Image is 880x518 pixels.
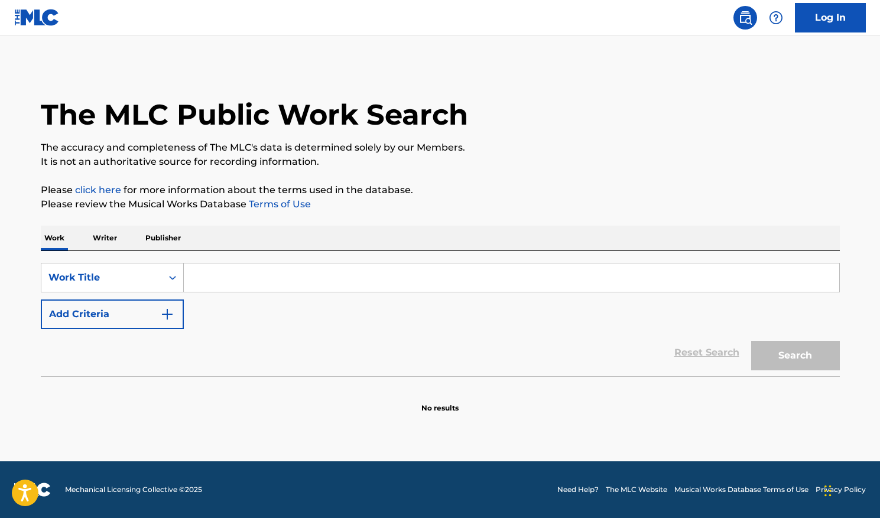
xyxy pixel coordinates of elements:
p: Writer [89,226,121,250]
a: The MLC Website [606,484,667,495]
form: Search Form [41,263,840,376]
p: No results [421,389,459,413]
a: Privacy Policy [816,484,866,495]
div: Drag [824,473,832,509]
img: 9d2ae6d4665cec9f34b9.svg [160,307,174,321]
a: Need Help? [557,484,599,495]
h1: The MLC Public Work Search [41,97,468,132]
p: Please for more information about the terms used in the database. [41,183,840,197]
img: search [738,11,752,25]
a: Terms of Use [246,198,311,210]
img: help [769,11,783,25]
button: Add Criteria [41,299,184,329]
a: Musical Works Database Terms of Use [674,484,808,495]
a: click here [75,184,121,196]
img: logo [14,483,51,497]
a: Public Search [733,6,757,30]
div: Work Title [48,271,155,285]
a: Log In [795,3,866,32]
div: Help [764,6,788,30]
p: It is not an authoritative source for recording information. [41,155,840,169]
iframe: Chat Widget [821,461,880,518]
img: MLC Logo [14,9,60,26]
p: Publisher [142,226,184,250]
p: Work [41,226,68,250]
span: Mechanical Licensing Collective © 2025 [65,484,202,495]
p: Please review the Musical Works Database [41,197,840,211]
p: The accuracy and completeness of The MLC's data is determined solely by our Members. [41,141,840,155]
